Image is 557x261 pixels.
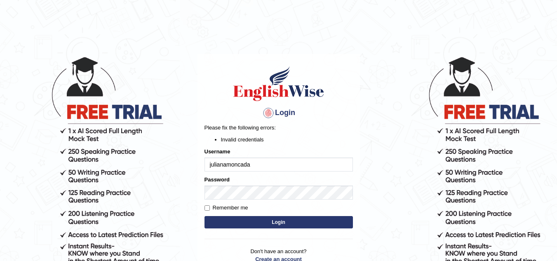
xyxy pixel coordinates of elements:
li: Invalid credentials [221,136,353,143]
h4: Login [204,106,353,120]
label: Remember me [204,204,248,212]
input: Remember me [204,205,210,211]
label: Username [204,148,230,155]
label: Password [204,176,230,183]
p: Please fix the following errors: [204,124,353,132]
button: Login [204,216,353,228]
img: Logo of English Wise sign in for intelligent practice with AI [232,65,326,102]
